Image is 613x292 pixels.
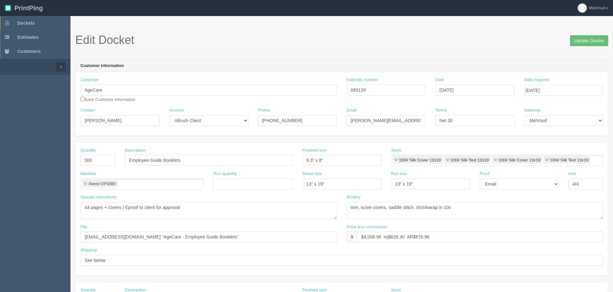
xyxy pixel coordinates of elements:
[75,34,608,46] h1: Edit Docket
[578,4,587,13] img: avatar_default-7531ab5dedf162e01f1e0bb0964e6a185e93c5c22dfe317fb01d7f8cd2b1632c.jpg
[347,77,378,83] label: Estimate number
[88,182,116,186] div: Xerox CP1000
[399,158,441,162] div: 100# Silk Cover 12x18
[80,107,95,113] label: Contact
[80,171,96,177] label: Machine
[480,171,490,177] label: Proof
[80,224,87,230] label: File
[391,171,407,177] label: Run size
[5,5,11,11] img: logo-3e63b451c926e2ac314895c53de4908e5d424f24456219fb08d385ab2e579770.png
[391,147,402,154] label: Stock
[80,194,116,200] label: Special instructions
[451,158,489,162] div: 100# Silk Text 12x18
[346,107,357,113] label: Email
[347,224,387,230] label: Price and commission
[80,247,97,253] label: Shipping
[80,85,337,96] input: Enter customer name
[524,107,540,113] label: Salesrep
[125,147,145,154] label: Description
[435,77,444,83] label: Date
[17,21,35,26] span: Dockets
[347,202,603,219] textarea: trim, score covers, saddle stitch, shrinkwrap in 10s
[550,158,588,162] div: 100# Silk Text 13x19
[17,35,38,40] span: Estimates
[80,77,98,83] label: Customer
[80,202,337,219] textarea: 44 pages + covers | Eproof to client for approval
[213,171,237,177] label: Run quantity
[80,77,337,103] div: Save Customer Information
[347,231,357,242] div: $
[258,107,270,113] label: Phone
[498,158,540,162] div: 100# Silk Cover 13x19
[524,77,549,83] label: Date required
[570,35,608,46] input: Update Docket
[302,171,322,177] label: Sheet size
[347,194,361,200] label: Bindery
[435,107,446,113] label: Terms
[76,60,608,72] header: Customer Information
[169,107,184,113] label: Account
[302,147,327,154] label: Finished size
[80,147,96,154] label: Quantity
[17,49,41,54] span: Customers
[568,171,576,177] label: Inks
